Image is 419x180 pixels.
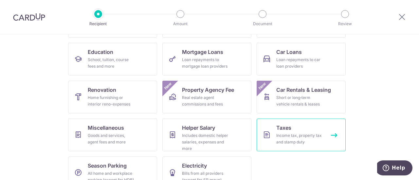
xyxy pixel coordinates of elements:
[276,132,323,145] div: Income tax, property tax and stamp duty
[257,43,346,75] a: Car LoansLoan repayments to car loan providers
[88,94,135,107] div: Home furnishing or interior reno-expenses
[88,86,116,94] span: Renovation
[257,81,268,91] span: New
[88,48,113,56] span: Education
[68,81,157,113] a: RenovationHome furnishing or interior reno-expenses
[257,119,346,151] a: TaxesIncome tax, property tax and stamp duty
[276,86,331,94] span: Car Rentals & Leasing
[276,124,291,132] span: Taxes
[182,132,229,152] div: Includes domestic helper salaries, expenses and more
[276,48,302,56] span: Car Loans
[182,48,223,56] span: Mortgage Loans
[163,81,173,91] span: New
[156,21,205,27] p: Amount
[88,124,124,132] span: Miscellaneous
[162,43,251,75] a: Mortgage LoansLoan repayments to mortgage loan providers
[182,57,229,70] div: Loan repayments to mortgage loan providers
[162,119,251,151] a: Helper SalaryIncludes domestic helper salaries, expenses and more
[182,86,234,94] span: Property Agency Fee
[276,57,323,70] div: Loan repayments to car loan providers
[88,162,127,170] span: Season Parking
[13,13,45,21] img: CardUp
[162,81,251,113] a: Property Agency FeeReal estate agent commissions and feesNew
[377,160,412,177] iframe: Opens a widget where you can find more information
[182,162,207,170] span: Electricity
[88,57,135,70] div: School, tuition, course fees and more
[68,43,157,75] a: EducationSchool, tuition, course fees and more
[182,124,215,132] span: Helper Salary
[182,94,229,107] div: Real estate agent commissions and fees
[257,81,346,113] a: Car Rentals & LeasingShort or long‑term vehicle rentals & leasesNew
[68,119,157,151] a: MiscellaneousGoods and services, agent fees and more
[276,94,323,107] div: Short or long‑term vehicle rentals & leases
[74,21,122,27] p: Recipient
[238,21,287,27] p: Document
[88,132,135,145] div: Goods and services, agent fees and more
[321,21,369,27] p: Review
